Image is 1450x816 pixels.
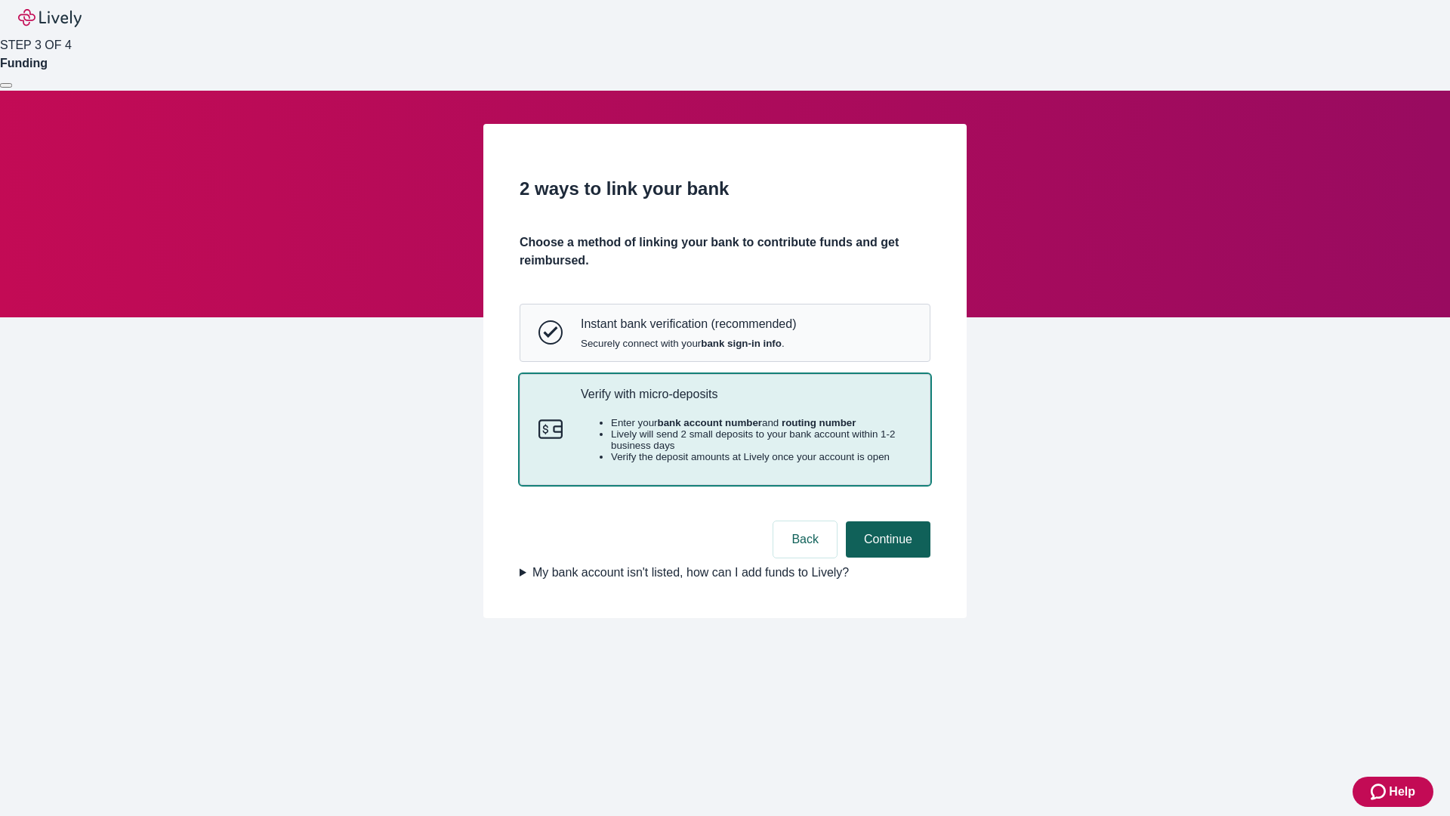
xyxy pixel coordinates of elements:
li: Enter your and [611,417,912,428]
summary: My bank account isn't listed, how can I add funds to Lively? [520,564,930,582]
svg: Instant bank verification [538,320,563,345]
img: Lively [18,9,82,27]
li: Verify the deposit amounts at Lively once your account is open [611,451,912,462]
strong: routing number [782,417,856,428]
h4: Choose a method of linking your bank to contribute funds and get reimbursed. [520,233,930,270]
button: Back [773,521,837,558]
svg: Micro-deposits [538,417,563,441]
p: Instant bank verification (recommended) [581,317,796,331]
span: Help [1389,783,1415,801]
h2: 2 ways to link your bank [520,175,930,202]
button: Continue [846,521,930,558]
strong: bank account number [658,417,763,428]
li: Lively will send 2 small deposits to your bank account within 1-2 business days [611,428,912,451]
button: Micro-depositsVerify with micro-depositsEnter yourbank account numberand routing numberLively wil... [520,375,930,485]
strong: bank sign-in info [701,338,782,349]
button: Zendesk support iconHelp [1353,777,1433,807]
svg: Zendesk support icon [1371,783,1389,801]
span: Securely connect with your . [581,338,796,349]
p: Verify with micro-deposits [581,387,912,401]
button: Instant bank verificationInstant bank verification (recommended)Securely connect with yourbank si... [520,304,930,360]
